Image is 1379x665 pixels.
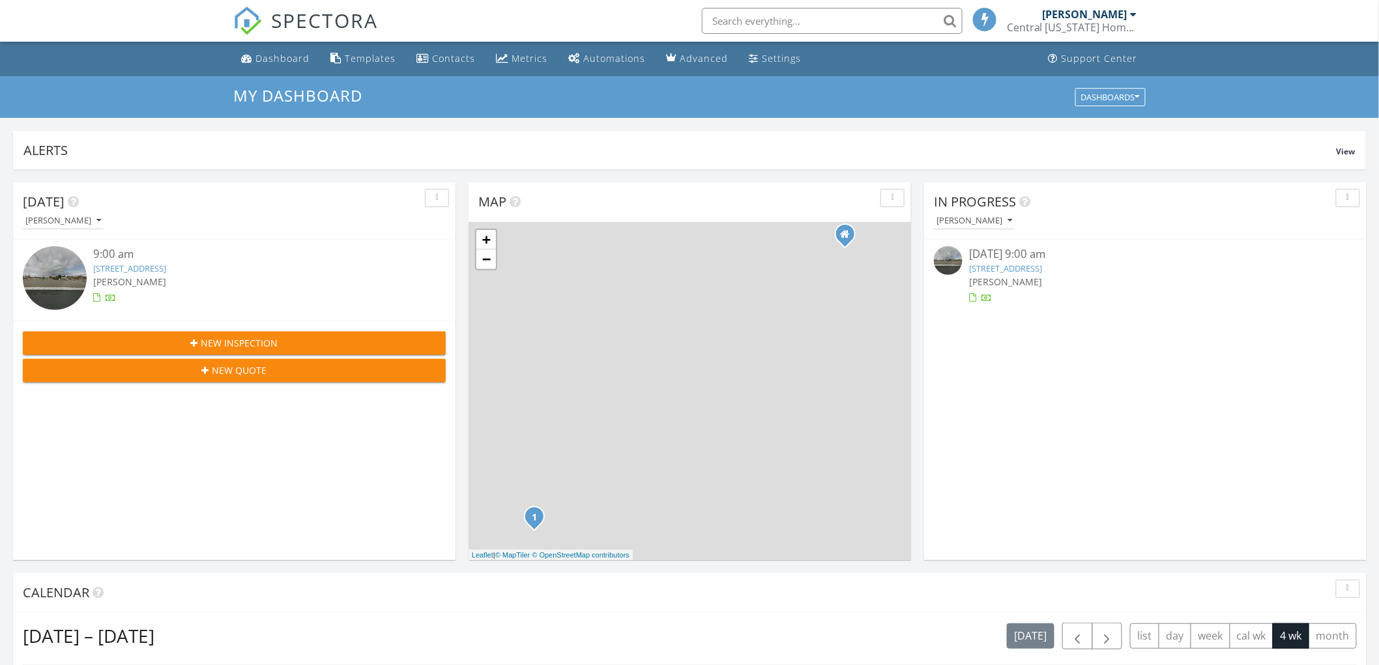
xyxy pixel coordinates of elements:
[563,47,650,71] a: Automations (Basic)
[23,332,446,355] button: New Inspection
[23,141,1337,159] div: Alerts
[233,85,362,106] span: My Dashboard
[212,363,267,377] span: New Quote
[969,276,1042,288] span: [PERSON_NAME]
[1130,623,1159,649] button: list
[532,551,630,559] a: © OpenStreetMap contributors
[936,216,1012,225] div: [PERSON_NAME]
[1230,623,1274,649] button: cal wk
[1062,623,1093,649] button: Previous
[93,246,411,262] div: 9:00 am
[236,47,315,71] a: Dashboard
[969,262,1042,274] a: [STREET_ADDRESS]
[1007,21,1137,34] div: Central Oregon Home Inspection
[934,246,1357,304] a: [DATE] 9:00 am [STREET_ADDRESS] [PERSON_NAME]
[325,47,401,71] a: Templates
[476,230,496,249] a: Zoom in
[1191,623,1230,649] button: week
[1309,623,1357,649] button: month
[1092,623,1123,649] button: Next
[762,52,801,64] div: Settings
[1273,623,1309,649] button: 4 wk
[478,193,506,210] span: Map
[23,193,65,210] span: [DATE]
[1075,88,1146,106] button: Dashboards
[469,550,633,561] div: |
[702,8,963,34] input: Search everything...
[432,52,475,64] div: Contacts
[1062,52,1138,64] div: Support Center
[201,336,278,350] span: New Inspection
[233,18,378,45] a: SPECTORA
[661,47,733,71] a: Advanced
[583,52,645,64] div: Automations
[934,212,1015,230] button: [PERSON_NAME]
[1159,623,1191,649] button: day
[271,7,378,34] span: SPECTORA
[934,246,963,275] img: streetview
[1043,8,1127,21] div: [PERSON_NAME]
[1337,146,1356,157] span: View
[23,246,446,313] a: 9:00 am [STREET_ADDRESS] [PERSON_NAME]
[845,234,853,242] div: 2225 Southwest 30th Court, , Redmond OR 97756
[969,246,1322,262] div: [DATE] 9:00 am
[255,52,310,64] div: Dashboard
[93,262,166,274] a: [STREET_ADDRESS]
[472,551,493,559] a: Leaflet
[680,52,728,64] div: Advanced
[1043,47,1143,71] a: Support Center
[25,216,101,225] div: [PERSON_NAME]
[512,52,547,64] div: Metrics
[934,193,1016,210] span: In Progress
[1081,92,1140,102] div: Dashboards
[23,584,89,601] span: Calendar
[233,7,262,35] img: The Best Home Inspection Software - Spectora
[491,47,553,71] a: Metrics
[532,513,537,522] i: 1
[93,276,166,288] span: [PERSON_NAME]
[744,47,806,71] a: Settings
[345,52,396,64] div: Templates
[1007,623,1054,649] button: [DATE]
[411,47,480,71] a: Contacts
[23,212,104,230] button: [PERSON_NAME]
[476,249,496,269] a: Zoom out
[23,359,446,382] button: New Quote
[23,623,154,649] h2: [DATE] – [DATE]
[23,246,87,310] img: streetview
[495,551,530,559] a: © MapTiler
[534,516,542,524] div: 3633 SW 47th St, Redmond, OR 97756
